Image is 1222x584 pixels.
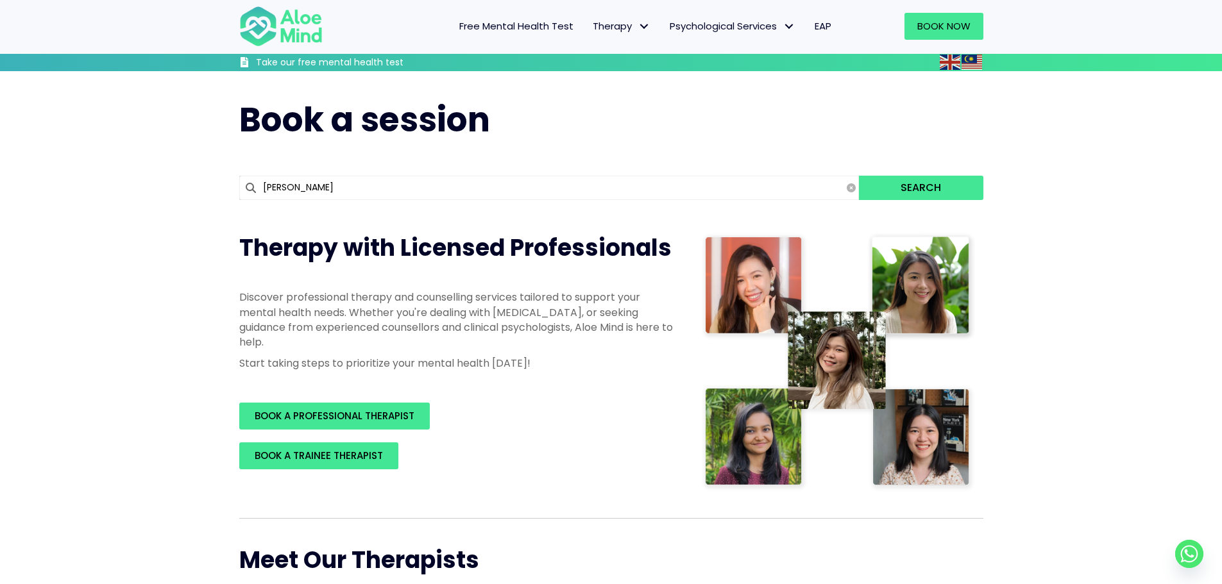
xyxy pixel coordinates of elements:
[917,19,971,33] span: Book Now
[239,5,323,47] img: Aloe mind Logo
[815,19,831,33] span: EAP
[255,409,414,422] span: BOOK A PROFESSIONAL THERAPIST
[339,13,841,40] nav: Menu
[583,13,660,40] a: TherapyTherapy: submenu
[593,19,650,33] span: Therapy
[780,17,799,36] span: Psychological Services: submenu
[239,403,430,430] a: BOOK A PROFESSIONAL THERAPIST
[701,232,976,492] img: Therapist collage
[635,17,654,36] span: Therapy: submenu
[459,19,573,33] span: Free Mental Health Test
[239,356,675,371] p: Start taking steps to prioritize your mental health [DATE]!
[670,19,795,33] span: Psychological Services
[255,449,383,462] span: BOOK A TRAINEE THERAPIST
[450,13,583,40] a: Free Mental Health Test
[859,176,983,200] button: Search
[239,290,675,349] p: Discover professional therapy and counselling services tailored to support your mental health nee...
[904,13,983,40] a: Book Now
[1175,540,1203,568] a: Whatsapp
[256,56,472,69] h3: Take our free mental health test
[239,231,672,264] span: Therapy with Licensed Professionals
[239,176,860,200] input: Search for...
[239,442,398,469] a: BOOK A TRAINEE THERAPIST
[239,56,472,71] a: Take our free mental health test
[239,544,479,576] span: Meet Our Therapists
[239,96,490,143] span: Book a session
[962,54,982,70] img: ms
[805,13,841,40] a: EAP
[940,54,962,69] a: English
[660,13,805,40] a: Psychological ServicesPsychological Services: submenu
[962,54,983,69] a: Malay
[940,54,960,70] img: en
